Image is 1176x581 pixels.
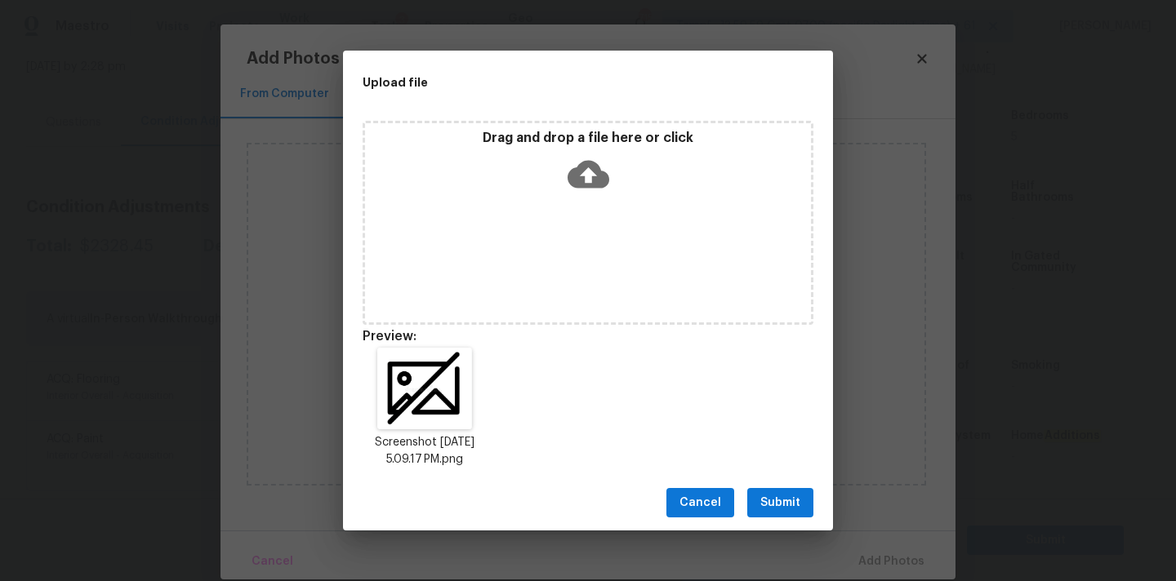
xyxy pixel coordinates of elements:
[363,73,740,91] h2: Upload file
[747,488,813,518] button: Submit
[679,493,721,513] span: Cancel
[365,130,811,147] p: Drag and drop a file here or click
[377,348,472,429] img: dZk9tf7PrwW83LLrLwXKsI4AAAggggAACcQoQHD10NeDl+wTLaNCLGvaC+2Y7V9RjZduXbQgggAACCCCAwHgECI4eelGCXfBw...
[363,434,487,468] p: Screenshot [DATE] 5.09.17 PM.png
[760,493,800,513] span: Submit
[666,488,734,518] button: Cancel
